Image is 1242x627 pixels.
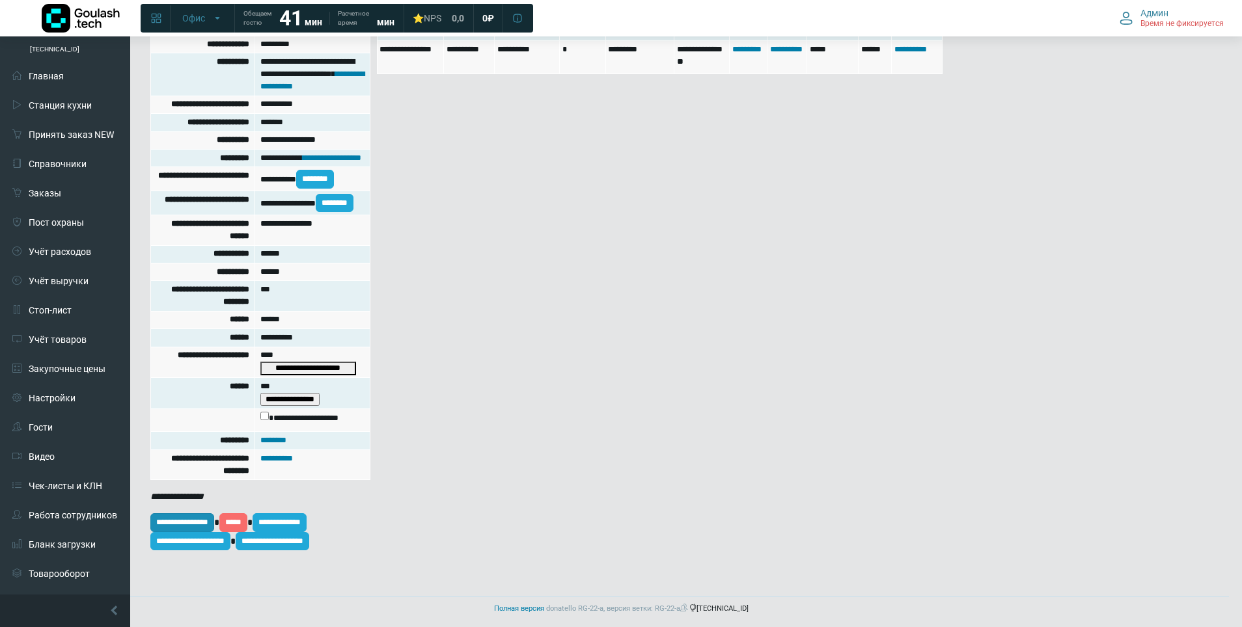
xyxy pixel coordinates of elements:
[243,9,271,27] span: Обещаем гостю
[279,6,303,31] strong: 41
[424,13,441,23] span: NPS
[452,12,464,24] span: 0,0
[13,596,1229,621] footer: [TECHNICAL_ID]
[488,12,494,24] span: ₽
[182,12,205,24] span: Офис
[475,7,502,30] a: 0 ₽
[405,7,472,30] a: ⭐NPS 0,0
[377,17,394,27] span: мин
[413,12,441,24] div: ⭐
[1140,19,1224,29] span: Время не фиксируется
[482,12,488,24] span: 0
[338,9,369,27] span: Расчетное время
[494,604,544,613] a: Полная версия
[305,17,322,27] span: мин
[236,7,402,30] a: Обещаем гостю 41 мин Расчетное время мин
[42,4,120,33] img: Логотип компании Goulash.tech
[174,8,230,29] button: Офис
[546,604,689,613] span: donatello RG-22-a, версия ветки: RG-22-a
[1140,7,1168,19] span: Админ
[1112,5,1232,32] button: Админ Время не фиксируется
